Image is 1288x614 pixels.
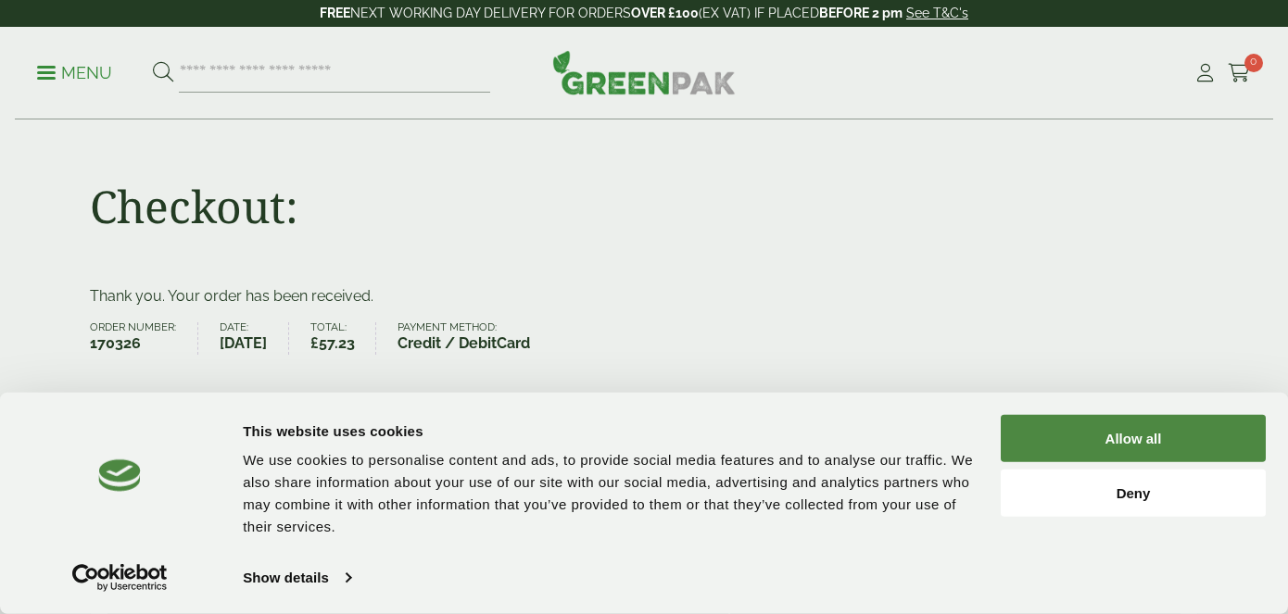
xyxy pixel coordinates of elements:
[90,322,198,355] li: Order number:
[243,420,979,442] div: This website uses cookies
[1193,64,1217,82] i: My Account
[310,334,355,352] bdi: 57.23
[398,332,530,355] strong: Credit / DebitCard
[310,322,377,355] li: Total:
[1228,64,1251,82] i: Cart
[90,332,176,355] strong: 170326
[398,322,551,355] li: Payment method:
[39,564,201,592] a: Usercentrics Cookiebot - opens in a new window
[37,62,112,81] a: Menu
[243,449,979,538] div: We use cookies to personalise content and ads, to provide social media features and to analyse ou...
[819,6,903,20] strong: BEFORE 2 pm
[243,564,350,592] a: Show details
[1001,415,1266,462] button: Allow all
[552,50,736,94] img: GreenPak Supplies
[220,322,289,355] li: Date:
[90,180,298,233] h1: Checkout:
[220,332,267,355] strong: [DATE]
[98,459,141,492] img: logo
[37,62,112,84] p: Menu
[906,6,968,20] a: See T&C's
[310,334,319,352] span: £
[1228,59,1251,87] a: 0
[631,6,699,20] strong: OVER £100
[320,6,350,20] strong: FREE
[90,285,1198,307] p: Thank you. Your order has been received.
[1001,469,1266,516] button: Deny
[1244,54,1263,72] span: 0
